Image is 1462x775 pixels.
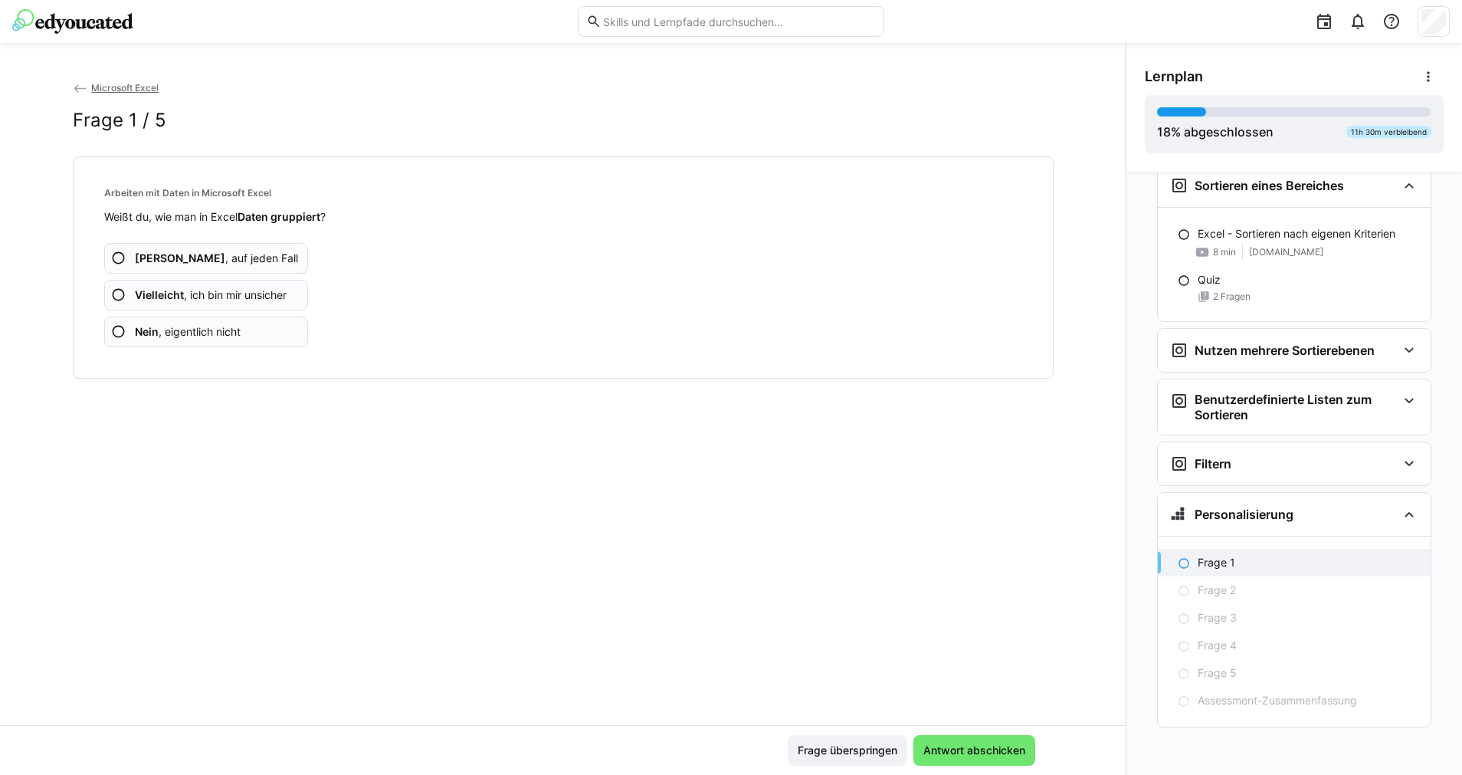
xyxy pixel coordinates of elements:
p: Frage 4 [1198,638,1237,653]
h2: Frage 1 / 5 [73,109,166,132]
h3: Personalisierung [1195,507,1293,522]
strong: Daten gruppiert [238,210,320,223]
span: 2 Fragen [1213,291,1251,303]
h4: Arbeiten mit Daten in Microsoft Excel [104,188,1022,199]
div: % abgeschlossen [1157,123,1274,141]
span: Lernplan [1145,68,1203,85]
h3: Filtern [1195,456,1231,471]
p: Frage 2 [1198,583,1236,598]
span: [DOMAIN_NAME] [1249,246,1323,258]
p: Excel - Sortieren nach eigenen Kriterien [1198,226,1395,241]
h3: Nutzen mehrere Sortierebenen [1195,343,1375,358]
span: Microsoft Excel [91,82,159,94]
a: Microsoft Excel [73,82,159,94]
div: 11h 30m verbleibend [1346,126,1431,138]
p: Weißt du, wie man in Excel ? [104,209,1022,225]
p: Assessment-Zusammenfassung [1198,693,1357,708]
b: [PERSON_NAME] [135,251,225,264]
span: Antwort abschicken [921,743,1028,758]
p: Frage 3 [1198,610,1237,626]
p: Frage 1 [1198,555,1235,570]
span: Frage überspringen [795,743,900,758]
h3: Benutzerdefinierte Listen zum Sortieren [1195,392,1397,422]
input: Skills und Lernpfade durchsuchen… [602,15,876,28]
button: Antwort abschicken [913,735,1035,766]
h3: Sortieren eines Bereiches [1195,178,1344,193]
span: , ich bin mir unsicher [135,287,287,303]
p: Quiz [1198,272,1221,287]
b: Vielleicht [135,288,184,301]
span: , eigentlich nicht [135,324,241,340]
span: , auf jeden Fall [135,251,298,266]
span: 18 [1157,124,1171,140]
span: 8 min [1213,246,1236,258]
p: Frage 5 [1198,665,1237,681]
b: Nein [135,325,159,338]
button: Frage überspringen [788,735,907,766]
